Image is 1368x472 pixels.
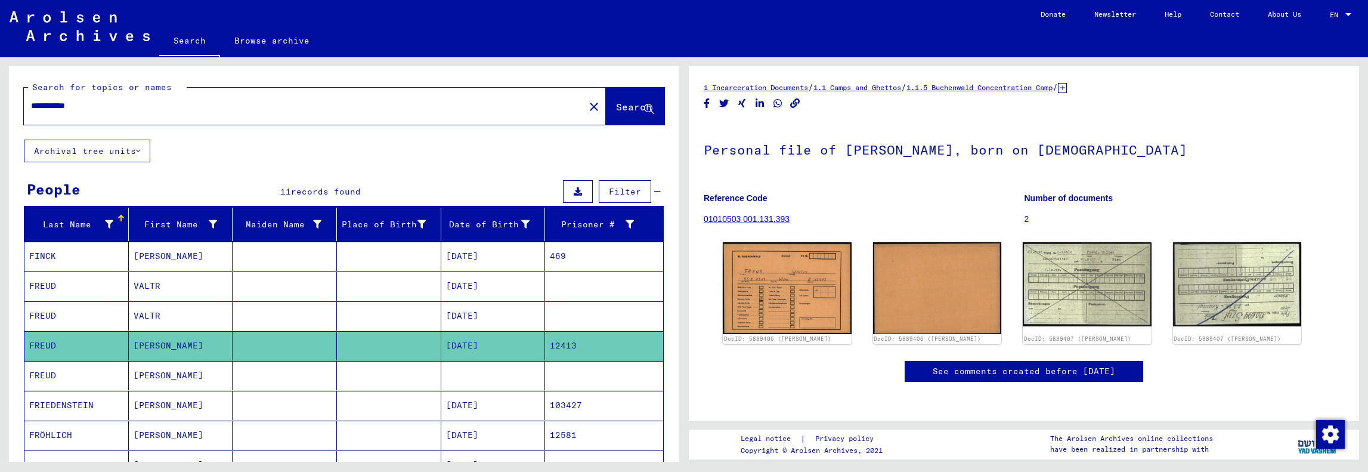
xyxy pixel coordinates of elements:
[32,82,172,92] mat-label: Search for topics or names
[233,208,337,241] mat-header-cell: Maiden Name
[24,361,129,390] mat-cell: FREUD
[441,208,546,241] mat-header-cell: Date of Birth
[159,26,220,57] a: Search
[29,215,128,234] div: Last Name
[1024,335,1131,342] a: DocID: 5889407 ([PERSON_NAME])
[874,335,981,342] a: DocID: 5889406 ([PERSON_NAME])
[24,331,129,360] mat-cell: FREUD
[441,301,546,331] mat-cell: [DATE]
[704,193,767,203] b: Reference Code
[129,421,233,450] mat-cell: [PERSON_NAME]
[901,82,906,92] span: /
[599,180,651,203] button: Filter
[134,215,233,234] div: First Name
[754,96,766,111] button: Share on LinkedIn
[741,433,800,445] a: Legal notice
[134,218,218,231] div: First Name
[704,122,1344,175] h1: Personal file of [PERSON_NAME], born on [DEMOGRAPHIC_DATA]
[1316,419,1344,448] div: Change consent
[1330,11,1343,19] span: EN
[582,94,606,118] button: Clear
[24,421,129,450] mat-cell: FRÖHLICH
[545,242,663,271] mat-cell: 469
[342,215,441,234] div: Place of Birth
[789,96,801,111] button: Copy link
[1174,335,1281,342] a: DocID: 5889407 ([PERSON_NAME])
[587,100,601,114] mat-icon: close
[280,186,291,197] span: 11
[723,242,852,334] img: 001.jpg
[220,26,324,55] a: Browse archive
[772,96,784,111] button: Share on WhatsApp
[545,391,663,420] mat-cell: 103427
[441,272,546,301] mat-cell: [DATE]
[441,421,546,450] mat-cell: [DATE]
[873,242,1002,334] img: 002.jpg
[129,331,233,360] mat-cell: [PERSON_NAME]
[27,178,81,200] div: People
[342,218,426,231] div: Place of Birth
[1050,433,1213,444] p: The Arolsen Archives online collections
[616,101,652,113] span: Search
[609,186,641,197] span: Filter
[741,433,888,445] div: |
[337,208,441,241] mat-header-cell: Place of Birth
[1173,242,1302,326] img: 002.jpg
[10,11,150,41] img: Arolsen_neg.svg
[441,242,546,271] mat-cell: [DATE]
[441,391,546,420] mat-cell: [DATE]
[1053,82,1058,92] span: /
[24,272,129,301] mat-cell: FREUD
[129,391,233,420] mat-cell: [PERSON_NAME]
[237,215,336,234] div: Maiden Name
[545,331,663,360] mat-cell: 12413
[808,82,813,92] span: /
[129,361,233,390] mat-cell: [PERSON_NAME]
[1025,193,1113,203] b: Number of documents
[1023,242,1152,326] img: 001.jpg
[291,186,361,197] span: records found
[704,83,808,92] a: 1 Incarceration Documents
[813,83,901,92] a: 1.1 Camps and Ghettos
[1025,213,1345,226] p: 2
[1295,429,1340,459] img: yv_logo.png
[24,242,129,271] mat-cell: FINCK
[704,214,790,224] a: 01010503 001.131.393
[736,96,748,111] button: Share on Xing
[550,218,634,231] div: Prisoner #
[545,421,663,450] mat-cell: 12581
[441,331,546,360] mat-cell: [DATE]
[237,218,321,231] div: Maiden Name
[24,391,129,420] mat-cell: FRIEDENSTEIN
[446,215,545,234] div: Date of Birth
[550,215,649,234] div: Prisoner #
[1316,420,1345,449] img: Change consent
[446,218,530,231] div: Date of Birth
[724,335,831,342] a: DocID: 5889406 ([PERSON_NAME])
[129,301,233,331] mat-cell: VALTR
[545,208,663,241] mat-header-cell: Prisoner #
[129,242,233,271] mat-cell: [PERSON_NAME]
[129,208,233,241] mat-header-cell: First Name
[24,301,129,331] mat-cell: FREUD
[701,96,713,111] button: Share on Facebook
[129,272,233,301] mat-cell: VALTR
[741,445,888,456] p: Copyright © Arolsen Archives, 2021
[933,365,1115,378] a: See comments created before [DATE]
[24,140,150,162] button: Archival tree units
[718,96,731,111] button: Share on Twitter
[29,218,113,231] div: Last Name
[906,83,1053,92] a: 1.1.5 Buchenwald Concentration Camp
[24,208,129,241] mat-header-cell: Last Name
[806,433,888,445] a: Privacy policy
[606,88,664,125] button: Search
[1050,444,1213,455] p: have been realized in partnership with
